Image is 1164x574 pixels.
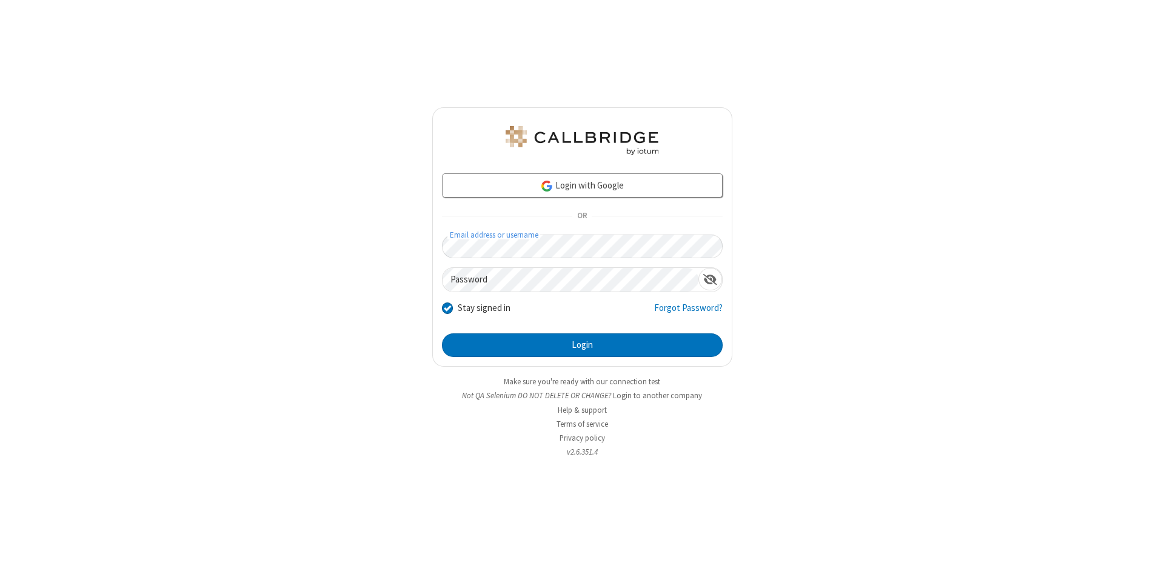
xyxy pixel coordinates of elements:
input: Password [443,268,698,292]
a: Make sure you're ready with our connection test [504,376,660,387]
button: Login [442,333,723,358]
img: google-icon.png [540,179,554,193]
input: Email address or username [442,235,723,258]
a: Forgot Password? [654,301,723,324]
button: Login to another company [613,390,702,401]
a: Terms of service [557,419,608,429]
li: Not QA Selenium DO NOT DELETE OR CHANGE? [432,390,732,401]
a: Login with Google [442,173,723,198]
a: Help & support [558,405,607,415]
img: QA Selenium DO NOT DELETE OR CHANGE [503,126,661,155]
span: OR [572,208,592,225]
li: v2.6.351.4 [432,446,732,458]
label: Stay signed in [458,301,510,315]
a: Privacy policy [560,433,605,443]
div: Show password [698,268,722,290]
